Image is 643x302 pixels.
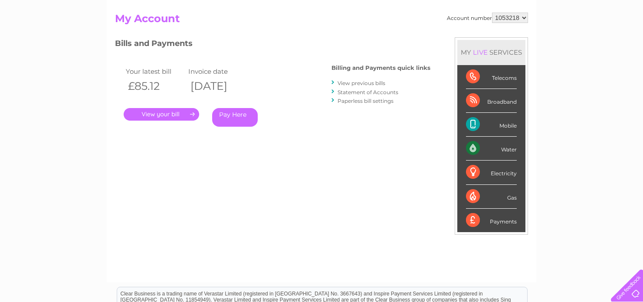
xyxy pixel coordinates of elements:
[212,108,258,127] a: Pay Here
[512,37,531,43] a: Energy
[568,37,580,43] a: Blog
[115,37,430,53] h3: Bills and Payments
[536,37,562,43] a: Telecoms
[23,23,67,49] img: logo.png
[338,89,398,95] a: Statement of Accounts
[338,98,394,104] a: Paperless bill settings
[466,89,517,113] div: Broadband
[124,77,186,95] th: £85.12
[466,209,517,232] div: Payments
[614,37,635,43] a: Log out
[186,77,249,95] th: [DATE]
[124,66,186,77] td: Your latest bill
[447,13,528,23] div: Account number
[471,48,489,56] div: LIVE
[457,40,525,65] div: MY SERVICES
[490,37,507,43] a: Water
[117,5,527,42] div: Clear Business is a trading name of Verastar Limited (registered in [GEOGRAPHIC_DATA] No. 3667643...
[186,66,249,77] td: Invoice date
[585,37,607,43] a: Contact
[124,108,199,121] a: .
[115,13,528,29] h2: My Account
[466,161,517,184] div: Electricity
[479,4,539,15] a: 0333 014 3131
[466,113,517,137] div: Mobile
[466,65,517,89] div: Telecoms
[331,65,430,71] h4: Billing and Payments quick links
[466,185,517,209] div: Gas
[338,80,385,86] a: View previous bills
[466,137,517,161] div: Water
